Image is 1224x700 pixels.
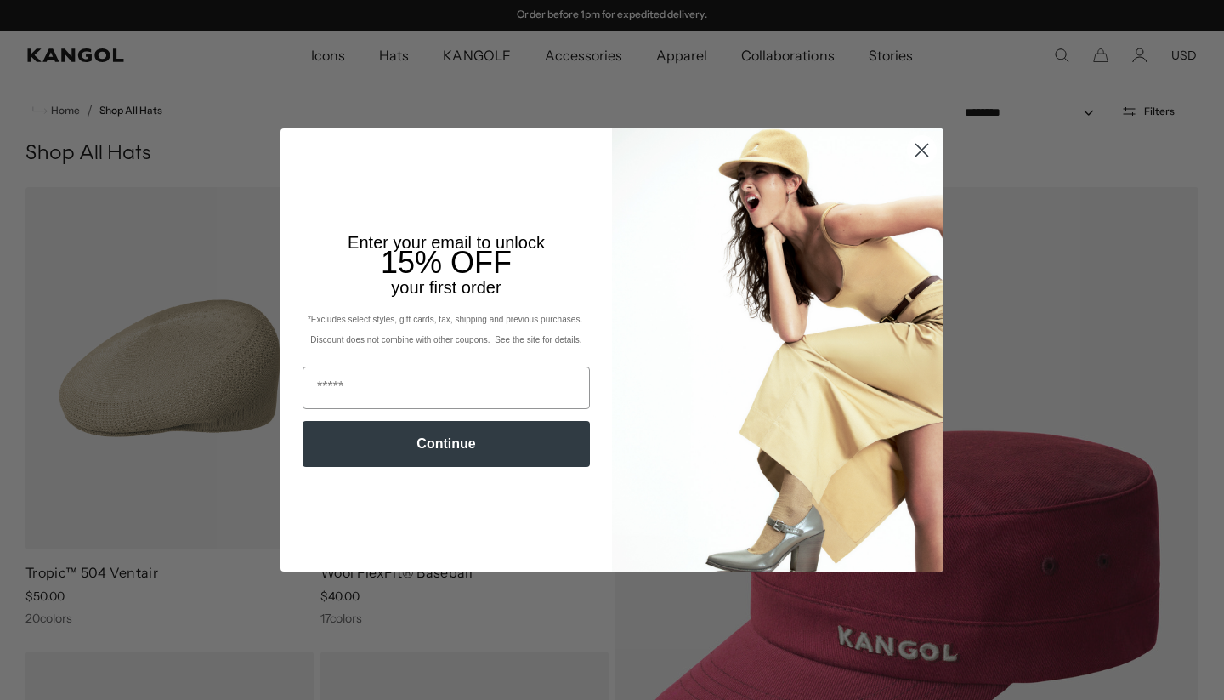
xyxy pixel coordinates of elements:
[391,278,501,297] span: your first order
[907,135,937,165] button: Close dialog
[348,233,545,252] span: Enter your email to unlock
[381,245,512,280] span: 15% OFF
[308,315,585,344] span: *Excludes select styles, gift cards, tax, shipping and previous purchases. Discount does not comb...
[612,128,943,571] img: 93be19ad-e773-4382-80b9-c9d740c9197f.jpeg
[303,367,590,409] input: Email
[303,421,590,467] button: Continue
